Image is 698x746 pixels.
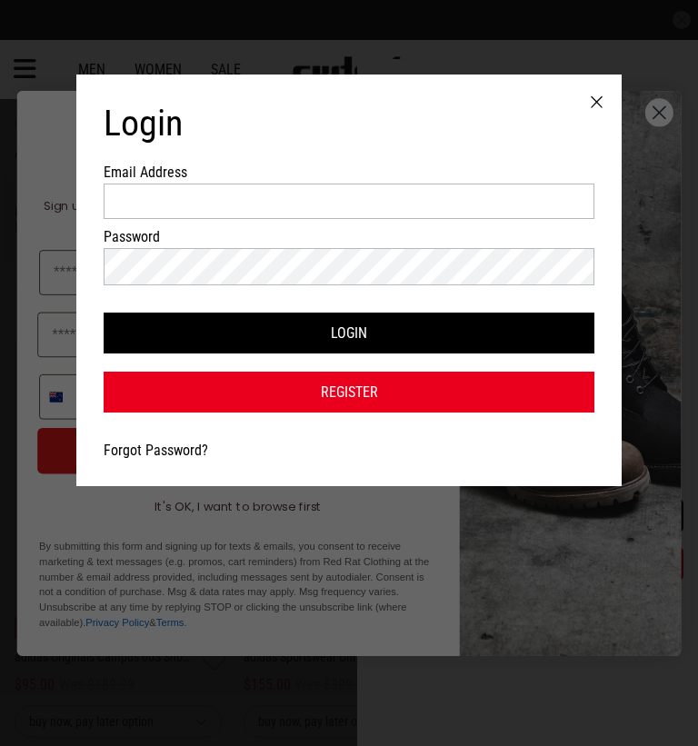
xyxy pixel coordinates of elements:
[104,372,594,413] a: Register
[104,102,594,145] h1: Login
[104,228,594,245] label: Password
[104,164,594,181] label: Email Address
[104,313,594,353] button: Login
[104,442,208,459] a: Forgot Password?
[15,7,69,62] button: Open LiveChat chat widget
